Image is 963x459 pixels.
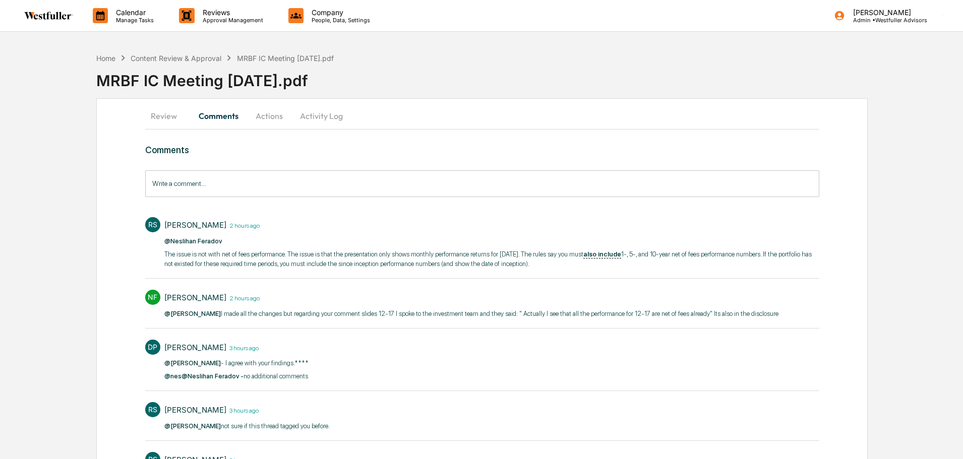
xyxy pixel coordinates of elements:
p: [PERSON_NAME] [845,8,927,17]
div: [PERSON_NAME] [164,405,226,415]
div: MRBF IC Meeting [DATE].pdf [237,54,334,62]
button: Comments [191,104,247,128]
div: Content Review & Approval [131,54,221,62]
p: I made all the changes but regarding your comment slides 12-17 I spoke to the investment team and... [164,309,778,319]
p: Calendar [108,8,159,17]
span: @[PERSON_NAME] [164,310,221,317]
p: People, Data, Settings [304,17,375,24]
time: Friday, September 12, 2025 at 1:17:06 PM EDT [226,406,259,414]
span: @nes@Neslihan Feradov - [164,372,244,380]
button: Review [145,104,191,128]
div: NF [145,290,160,305]
span: @[PERSON_NAME] [164,359,221,367]
p: Approval Management [195,17,268,24]
iframe: Open customer support [931,426,958,453]
p: Manage Tasks [108,17,159,24]
u: also include [583,250,621,258]
div: RS [145,217,160,232]
button: Activity Log [292,104,351,128]
div: [PERSON_NAME] [164,220,226,230]
p: Admin • Westfuller Advisors [845,17,927,24]
span: @[PERSON_NAME] [164,422,221,430]
div: MRBF IC Meeting [DATE].pdf [96,63,963,90]
p: The issue is not with net of fees performance. The issue is that the presentation only shows mont... [164,249,819,269]
span: @Neslihan Feradov [164,237,222,245]
h3: Comments [145,145,819,155]
div: [PERSON_NAME] [164,343,226,352]
div: RS [145,402,160,417]
time: Friday, September 12, 2025 at 2:00:06 PM EDT [226,343,259,352]
button: Actions [247,104,292,128]
img: logo [24,12,73,20]
div: [PERSON_NAME] [164,293,226,302]
p: not sure if this thread tagged you before.​ [164,421,330,431]
time: Friday, September 12, 2025 at 2:18:04 PM EDT [226,221,260,229]
p: no additional comments [164,371,309,381]
div: DP [145,340,160,355]
time: Friday, September 12, 2025 at 2:13:11 PM EDT [226,293,260,302]
div: secondary tabs example [145,104,819,128]
p: Reviews [195,8,268,17]
p: - I agree with your findings.**** [164,358,309,368]
div: Home [96,54,115,62]
p: Company [304,8,375,17]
